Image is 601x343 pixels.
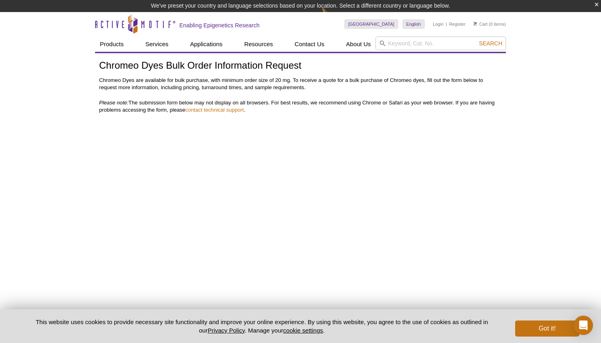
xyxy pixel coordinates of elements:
[376,37,506,50] input: Keyword, Cat. No.
[208,327,245,334] a: Privacy Policy
[99,99,502,114] p: The submission form below may not display on all browsers. For best results, we recommend using C...
[240,37,278,52] a: Resources
[473,21,487,27] a: Cart
[99,60,502,72] h1: Chromeo Dyes Bulk Order Information Request
[473,22,477,26] img: Your Cart
[99,77,502,91] p: Chromeo Dyes are available for bulk purchase, with minimum order size of 20 mg. To receive a quot...
[402,19,425,29] a: English
[179,22,260,29] h2: Enabling Epigenetics Research
[433,21,444,27] a: Login
[477,40,505,47] button: Search
[22,318,502,335] p: This website uses cookies to provide necessary site functionality and improve your online experie...
[574,316,593,335] div: Open Intercom Messenger
[473,19,506,29] li: (0 items)
[283,327,323,334] button: cookie settings
[341,37,376,52] a: About Us
[344,19,398,29] a: [GEOGRAPHIC_DATA]
[449,21,465,27] a: Register
[446,19,447,29] li: |
[321,6,343,25] img: Change Here
[479,40,502,47] span: Search
[185,37,227,52] a: Applications
[185,107,244,113] a: contact technical support
[99,100,128,106] em: Please note:
[95,37,128,52] a: Products
[515,321,579,337] button: Got it!
[290,37,329,52] a: Contact Us
[140,37,173,52] a: Services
